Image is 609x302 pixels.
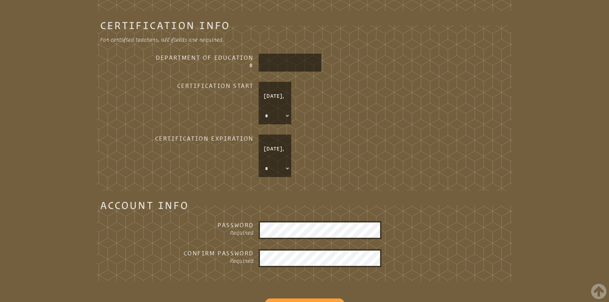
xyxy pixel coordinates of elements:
[100,201,189,209] legend: Account Info
[260,88,290,104] p: [DATE],
[100,21,230,29] legend: Certification Info
[151,82,254,89] h3: Certification Start
[151,229,254,236] p: Required
[151,221,254,229] h3: Password
[151,249,254,257] h3: Confirm Password
[100,36,305,43] p: For certified teachers, all fields are required.
[260,141,290,156] p: [DATE],
[151,257,254,265] p: Required
[151,135,254,142] h3: Certification Expiration
[151,54,254,69] h3: Department of Education #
